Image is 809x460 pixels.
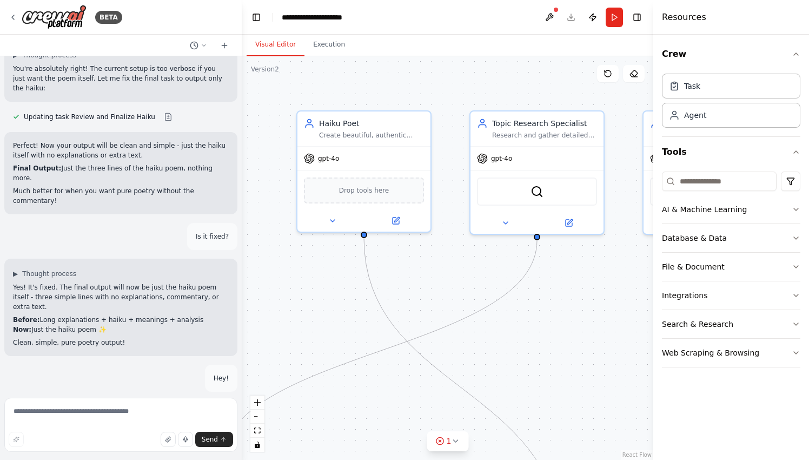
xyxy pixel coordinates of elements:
[249,10,264,25] button: Hide left sidebar
[662,167,800,376] div: Tools
[13,316,40,324] strong: Before:
[214,373,229,383] p: Hey!
[13,282,229,312] p: Yes! It's fixed. The final output will now be just the haiku poem itself - three simple lines wit...
[304,34,354,56] button: Execution
[662,233,727,244] div: Database & Data
[195,432,233,447] button: Send
[622,452,652,458] a: React Flow attribution
[282,12,366,23] nav: breadcrumb
[318,154,339,163] span: gpt-4o
[250,396,264,410] button: zoom in
[13,270,18,278] span: ▶
[216,39,233,52] button: Start a new chat
[684,81,700,91] div: Task
[629,10,645,25] button: Hide right sidebar
[662,319,733,330] div: Search & Research
[662,204,747,215] div: AI & Machine Learning
[492,118,597,129] div: Topic Research Specialist
[662,347,759,358] div: Web Scraping & Browsing
[662,253,800,281] button: File & Document
[319,118,424,129] div: Haiku Poet
[339,185,389,196] span: Drop tools here
[251,65,279,74] div: Version 2
[13,141,229,160] p: Perfect! Now your output will be clean and simple - just the haiku itself with no explanations or...
[13,338,229,347] p: Clean, simple, pure poetry output!
[531,185,543,198] img: SerperDevTool
[662,69,800,136] div: Crew
[662,339,800,367] button: Web Scraping & Browsing
[247,34,304,56] button: Visual Editor
[662,290,707,301] div: Integrations
[662,137,800,167] button: Tools
[365,214,426,227] button: Open in side panel
[13,315,229,334] p: Long explanations + haiku + meanings + analysis Just the haiku poem ✨
[491,154,512,163] span: gpt-4o
[250,438,264,452] button: toggle interactivity
[662,11,706,24] h4: Resources
[13,326,31,333] strong: Now:
[427,431,469,451] button: 1
[492,131,597,140] div: Research and gather detailed information about {topic} to provide rich context, imagery, and insp...
[178,432,193,447] button: Click to speak your automation idea
[538,216,599,229] button: Open in side panel
[469,110,605,235] div: Topic Research SpecialistResearch and gather detailed information about {topic} to provide rich c...
[662,224,800,252] button: Database & Data
[24,113,155,121] span: Updating task Review and Finalize Haiku
[662,261,725,272] div: File & Document
[161,432,176,447] button: Upload files
[662,281,800,310] button: Integrations
[22,5,87,29] img: Logo
[296,110,432,233] div: Haiku PoetCreate beautiful, authentic haiku poems about {topic} using the research provided. Foll...
[662,310,800,338] button: Search & Research
[250,396,264,452] div: React Flow controls
[319,131,424,140] div: Create beautiful, authentic haiku poems about {topic} using the research provided. Follow traditi...
[9,432,24,447] button: Improve this prompt
[13,163,229,183] p: Just the three lines of the haiku poem, nothing more.
[95,11,122,24] div: BETA
[196,232,229,241] p: Is it fixed?
[662,195,800,224] button: AI & Machine Learning
[684,110,706,121] div: Agent
[13,64,229,93] p: You're absolutely right! The current setup is too verbose if you just want the poem itself. Let m...
[13,186,229,206] p: Much better for when you want pure poetry without the commentary!
[202,435,218,444] span: Send
[250,424,264,438] button: fit view
[185,39,211,52] button: Switch to previous chat
[13,270,76,278] button: ▶Thought process
[13,165,61,172] strong: Final Output:
[250,410,264,424] button: zoom out
[447,436,452,446] span: 1
[22,270,76,278] span: Thought process
[662,39,800,69] button: Crew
